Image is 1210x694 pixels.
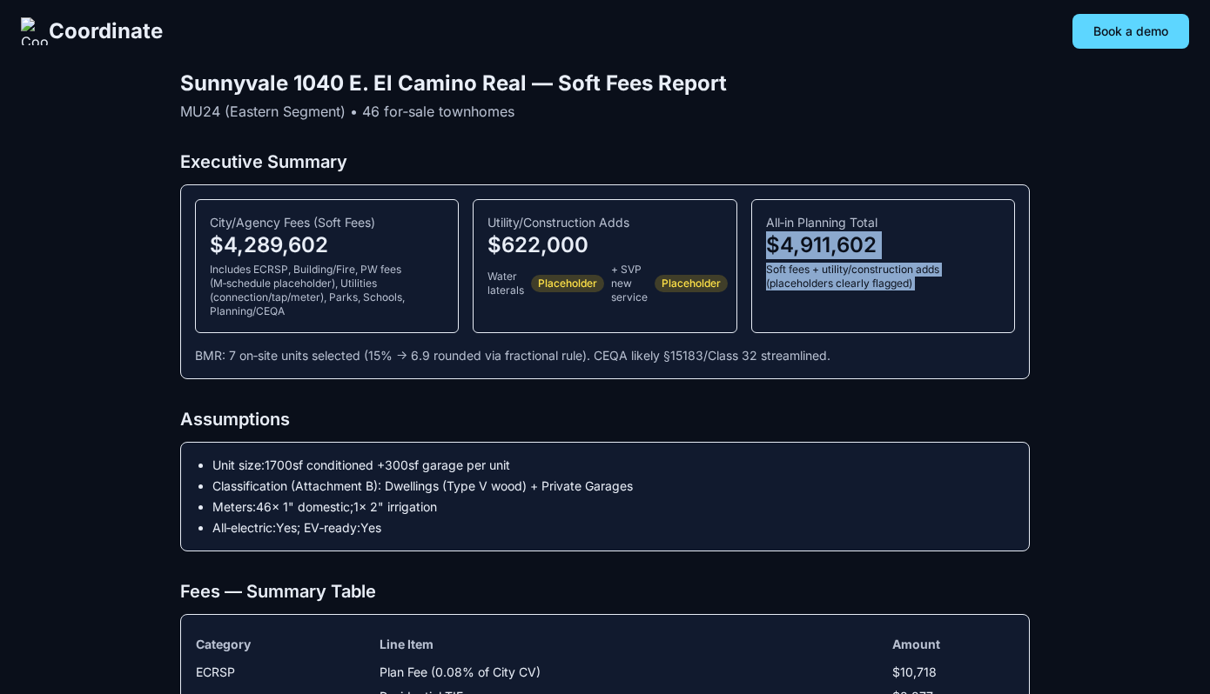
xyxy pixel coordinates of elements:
td: ECRSP [195,660,379,684]
div: $4,911,602 [766,231,1000,259]
h2: Assumptions [180,407,1030,431]
div: All‑in Planning Total [766,214,1000,231]
li: Unit size: 1700 sf conditioned + 300 sf garage per unit [212,457,1015,474]
th: Amount [891,629,1015,660]
span: Coordinate [49,17,163,45]
div: $622,000 [487,231,722,259]
li: Meters: 46 × 1" domestic; 1 × 2" irrigation [212,498,1015,516]
td: Plan Fee (0.08% of City CV) [379,660,891,684]
img: Coordinate [21,17,49,45]
h2: Fees — Summary Table [180,579,1030,604]
span: Placeholder [655,275,728,292]
h2: Executive Summary [180,150,1030,174]
div: Includes ECRSP, Building/Fire, PW fees (M‑schedule placeholder), Utilities (connection/tap/meter)... [210,263,444,318]
p: MU24 (Eastern Segment) • 46 for‑sale townhomes [180,101,1030,122]
span: Placeholder [531,275,604,292]
button: Book a demo [1072,14,1189,49]
td: $10,718 [891,660,1015,684]
div: $4,289,602 [210,231,444,259]
div: Utility/Construction Adds [487,214,722,231]
li: All‑electric: Yes ; EV‑ready: Yes [212,519,1015,537]
th: Category [195,629,379,660]
div: City/Agency Fees (Soft Fees) [210,214,444,231]
th: Line Item [379,629,891,660]
div: Soft fees + utility/construction adds (placeholders clearly flagged) [766,263,1000,290]
div: Water laterals + SVP new service [487,263,722,304]
a: Coordinate [21,17,163,45]
div: BMR: 7 on‑site units selected (15% → 6.9 rounded via fractional rule). CEQA likely §15183/Class 3... [195,347,1015,364]
li: Classification (Attachment B): Dwellings (Type V wood) + Private Garages [212,477,1015,495]
h1: Sunnyvale 1040 E. El Camino Real — Soft Fees Report [180,70,1030,97]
